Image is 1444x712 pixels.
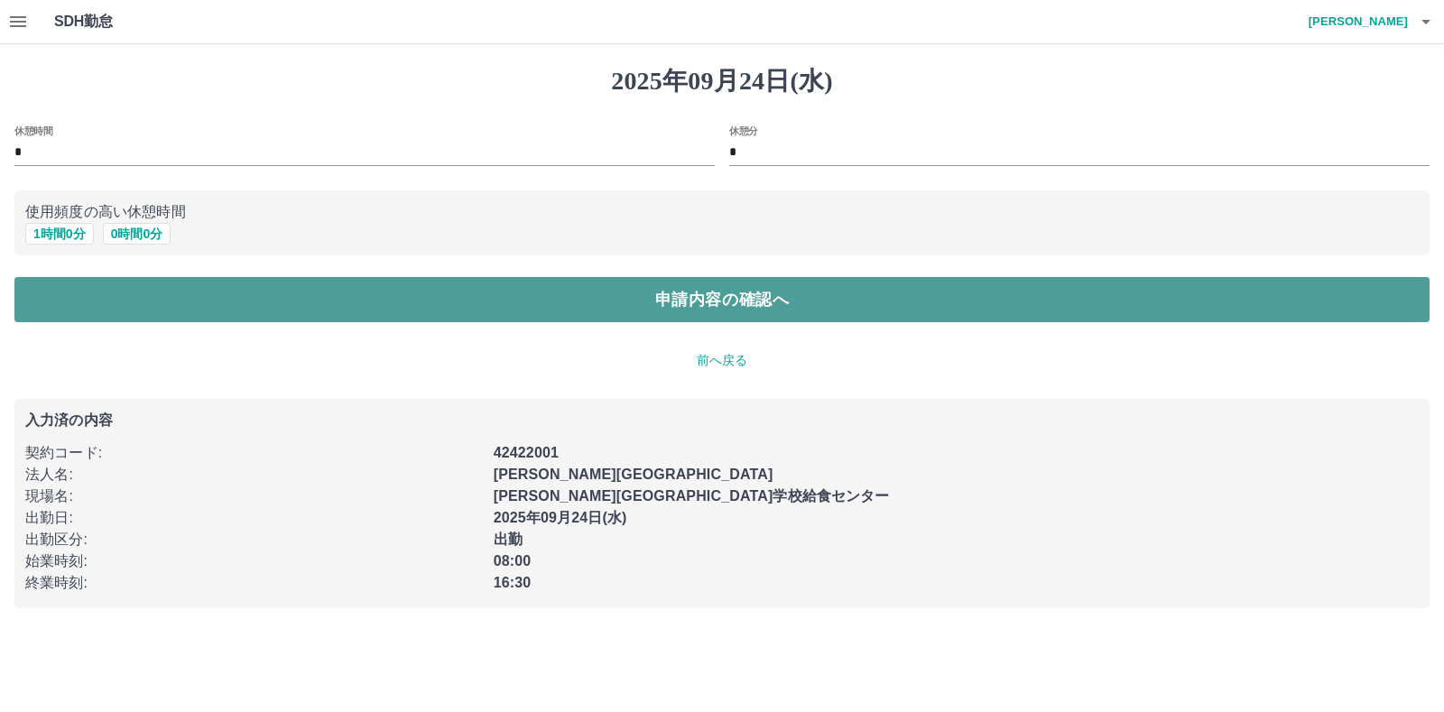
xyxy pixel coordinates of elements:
b: 出勤 [494,532,523,547]
b: [PERSON_NAME][GEOGRAPHIC_DATA]学校給食センター [494,488,890,504]
h1: 2025年09月24日(水) [14,66,1430,97]
p: 契約コード : [25,442,483,464]
p: 使用頻度の高い休憩時間 [25,201,1419,223]
p: 法人名 : [25,464,483,485]
p: 現場名 : [25,485,483,507]
label: 休憩時間 [14,124,52,137]
button: 1時間0分 [25,223,94,245]
p: 入力済の内容 [25,413,1419,428]
p: 前へ戻る [14,351,1430,370]
b: 08:00 [494,553,532,569]
p: 出勤日 : [25,507,483,529]
p: 出勤区分 : [25,529,483,550]
label: 休憩分 [729,124,758,137]
b: 2025年09月24日(水) [494,510,627,525]
b: 42422001 [494,445,559,460]
p: 終業時刻 : [25,572,483,594]
b: [PERSON_NAME][GEOGRAPHIC_DATA] [494,467,773,482]
b: 16:30 [494,575,532,590]
button: 0時間0分 [103,223,171,245]
p: 始業時刻 : [25,550,483,572]
button: 申請内容の確認へ [14,277,1430,322]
